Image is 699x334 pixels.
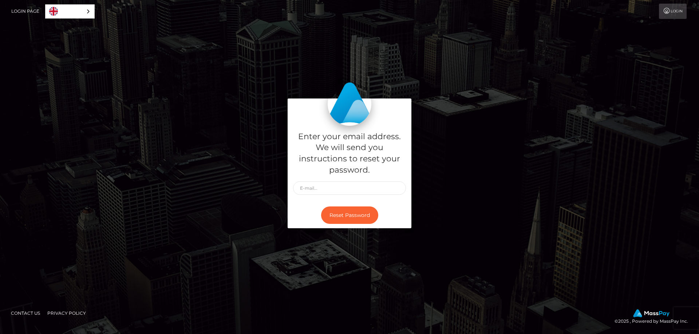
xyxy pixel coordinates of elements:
a: Login Page [11,4,39,19]
aside: Language selected: English [45,4,95,19]
a: Privacy Policy [44,307,89,319]
h5: Enter your email address. We will send you instructions to reset your password. [293,131,406,176]
a: Login [659,4,687,19]
button: Reset Password [321,206,378,224]
a: Contact Us [8,307,43,319]
img: MassPay Login [328,82,371,126]
img: MassPay [633,309,670,317]
input: E-mail... [293,181,406,195]
div: Language [45,4,95,19]
div: © 2025 , Powered by MassPay Inc. [615,309,694,325]
a: English [46,5,94,18]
